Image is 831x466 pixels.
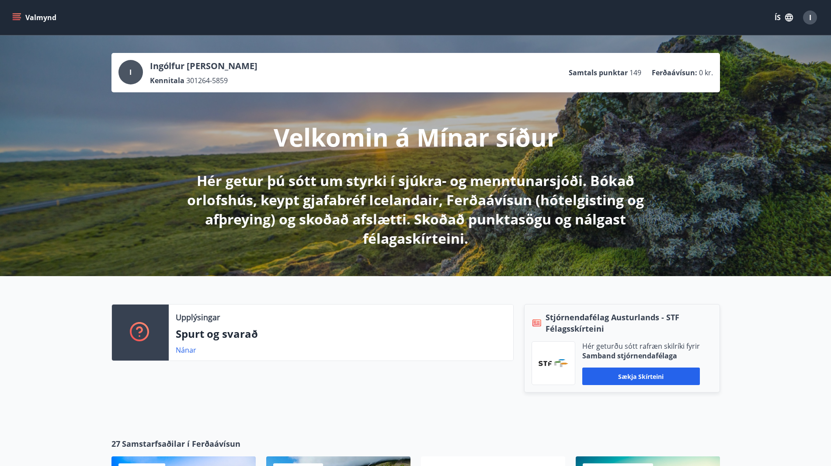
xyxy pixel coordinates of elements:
button: Sækja skírteini [582,368,700,385]
p: Hér getur þú sótt um styrki í sjúkra- og menntunarsjóði. Bókað orlofshús, keypt gjafabréf Iceland... [185,171,647,248]
p: Ingólfur [PERSON_NAME] [150,60,257,72]
p: Velkomin á Mínar síður [274,120,558,154]
img: vjCaq2fThgY3EUYqSgpjEiBg6WP39ov69hlhuPVN.png [539,359,568,367]
span: Samstarfsaðilar í Ferðaávísun [122,438,240,449]
button: ÍS [770,10,798,25]
p: Spurt og svarað [176,326,506,341]
span: I [809,13,811,22]
span: Stjórnendafélag Austurlands - STF Félagsskírteini [546,312,713,334]
p: Kennitala [150,76,184,85]
button: I [800,7,821,28]
a: Nánar [176,345,196,355]
span: 0 kr. [699,68,713,77]
span: I [129,67,132,77]
p: Samband stjórnendafélaga [582,351,700,361]
span: 27 [111,438,120,449]
p: Ferðaávísun : [652,68,697,77]
span: 149 [629,68,641,77]
p: Hér geturðu sótt rafræn skilríki fyrir [582,341,700,351]
p: Upplýsingar [176,312,220,323]
button: menu [10,10,60,25]
span: 301264-5859 [186,76,228,85]
p: Samtals punktar [569,68,628,77]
